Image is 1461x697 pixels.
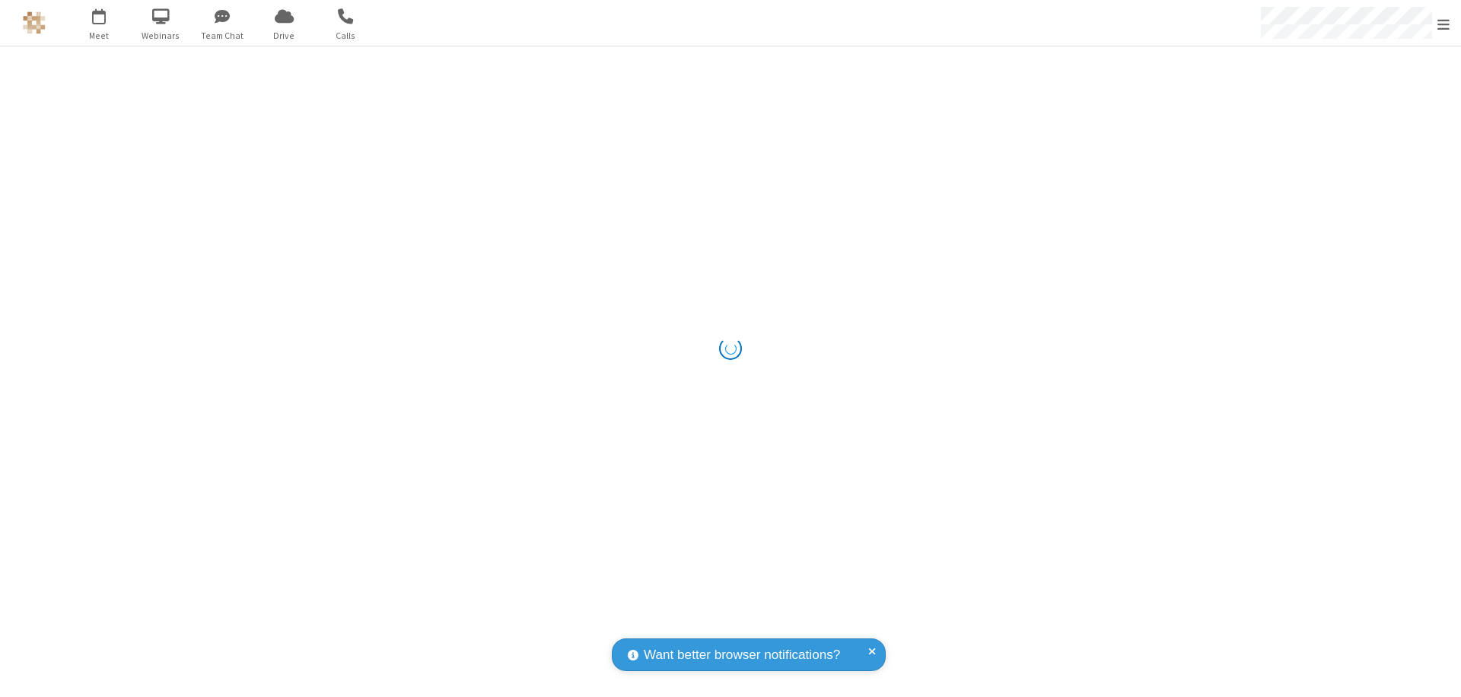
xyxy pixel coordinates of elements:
[644,645,840,665] span: Want better browser notifications?
[71,29,128,43] span: Meet
[256,29,313,43] span: Drive
[317,29,374,43] span: Calls
[194,29,251,43] span: Team Chat
[132,29,189,43] span: Webinars
[23,11,46,34] img: QA Selenium DO NOT DELETE OR CHANGE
